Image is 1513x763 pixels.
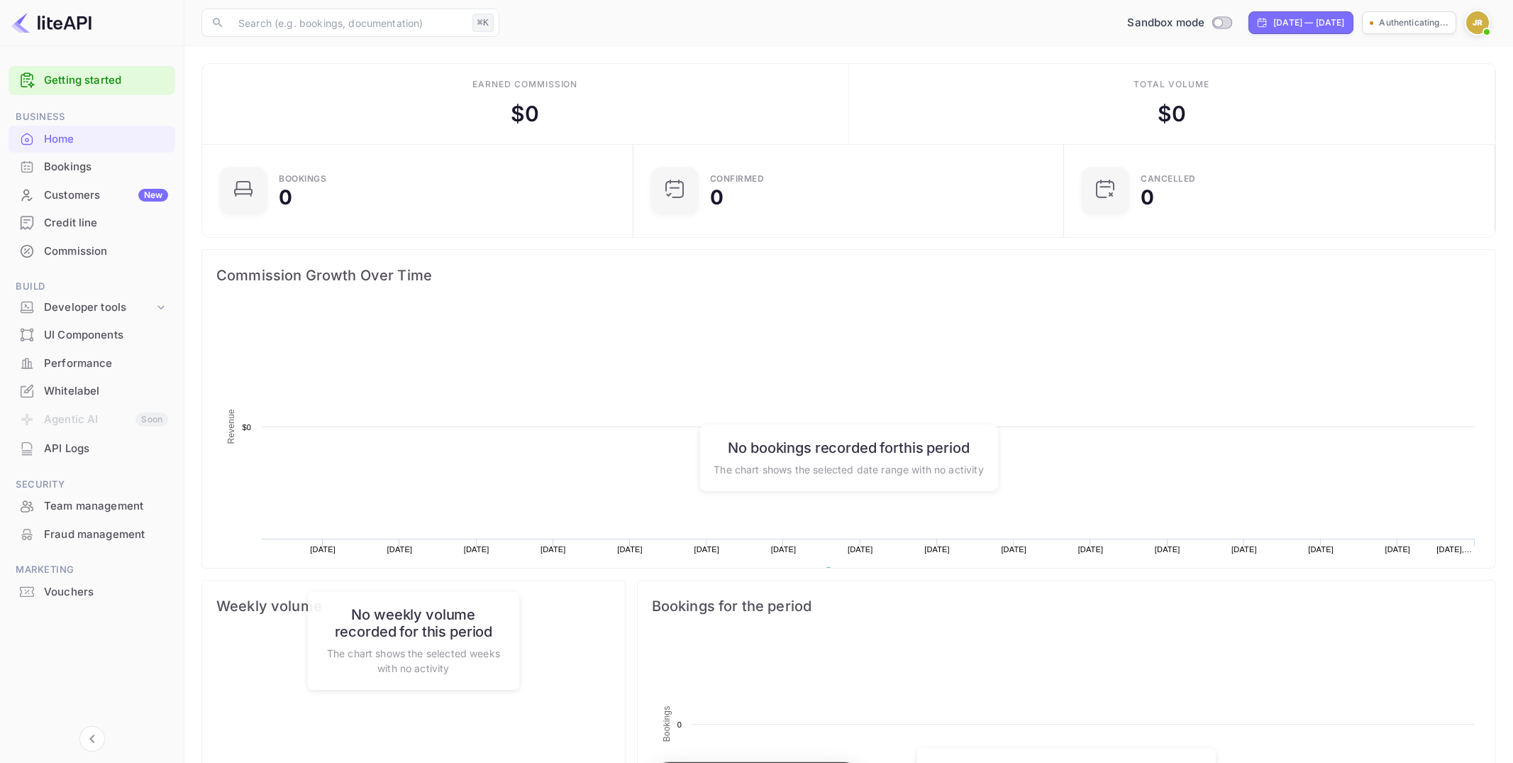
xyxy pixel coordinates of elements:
div: Switch to Production mode [1121,15,1237,31]
div: Team management [44,498,168,515]
div: Developer tools [9,295,175,320]
text: [DATE] [771,545,797,554]
text: [DATE] [694,545,719,554]
div: Commission [44,243,168,260]
text: [DATE] [848,545,873,554]
div: Credit line [9,209,175,237]
div: $ 0 [1158,98,1186,130]
span: Build [9,279,175,295]
text: [DATE] [924,545,950,554]
div: Earned commission [472,78,577,91]
a: Bookings [9,153,175,180]
h6: No weekly volume recorded for this period [322,606,505,640]
div: Bookings [279,175,326,183]
div: Bookings [44,159,168,175]
button: Collapse navigation [79,726,105,752]
div: Vouchers [9,578,175,606]
div: Getting started [9,66,175,95]
a: Fraud management [9,521,175,547]
text: [DATE] [310,545,336,554]
a: API Logs [9,435,175,461]
div: Fraud management [9,521,175,549]
div: Confirmed [710,175,765,183]
div: UI Components [9,322,175,349]
div: 0 [279,187,292,207]
div: Bookings [9,153,175,181]
text: [DATE] [464,545,489,554]
p: The chart shows the selected date range with no activity [714,461,983,476]
a: Whitelabel [9,378,175,404]
div: Developer tools [44,300,154,316]
div: CANCELLED [1141,175,1196,183]
div: Home [9,126,175,153]
text: Revenue [226,409,236,444]
div: API Logs [44,441,168,457]
p: The chart shows the selected weeks with no activity [322,646,505,676]
a: Team management [9,493,175,519]
span: Security [9,477,175,493]
div: ⌘K [472,13,494,32]
a: Commission [9,238,175,264]
div: Vouchers [44,584,168,600]
div: Performance [44,356,168,372]
div: 0 [1141,187,1154,207]
text: Revenue [838,567,874,577]
div: Credit line [44,215,168,231]
text: [DATE] [1001,545,1026,554]
span: Weekly volume [216,595,611,617]
span: Marketing [9,562,175,578]
text: [DATE] [1231,545,1257,554]
text: [DATE] [617,545,643,554]
text: [DATE] [1155,545,1180,554]
h6: No bookings recorded for this period [714,439,983,456]
a: Home [9,126,175,152]
span: Commission Growth Over Time [216,264,1481,287]
div: Customers [44,187,168,204]
img: LiteAPI logo [11,11,92,34]
div: 0 [710,187,724,207]
a: Performance [9,350,175,376]
input: Search (e.g. bookings, documentation) [230,9,467,37]
text: [DATE] [541,545,566,554]
a: Credit line [9,209,175,236]
div: CustomersNew [9,182,175,209]
a: Getting started [44,72,168,89]
div: Home [44,131,168,148]
text: Bookings [662,706,672,742]
div: Fraud management [44,527,168,543]
div: API Logs [9,435,175,463]
div: Team management [9,493,175,520]
div: New [138,189,168,202]
div: Total volume [1134,78,1209,91]
span: Business [9,109,175,125]
div: $ 0 [511,98,539,130]
div: Performance [9,350,175,378]
a: UI Components [9,322,175,348]
a: CustomersNew [9,182,175,208]
text: [DATE] [1308,545,1334,554]
text: [DATE] [387,545,413,554]
span: Sandbox mode [1127,15,1204,31]
div: Commission [9,238,175,265]
div: Whitelabel [9,378,175,405]
text: [DATE],… [1436,545,1472,554]
text: [DATE] [1078,545,1104,554]
text: [DATE] [1385,545,1411,554]
a: Vouchers [9,578,175,605]
div: UI Components [44,327,168,344]
span: Bookings for the period [652,595,1481,617]
text: $0 [242,423,251,432]
div: Whitelabel [44,383,168,400]
text: 0 [677,720,681,729]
